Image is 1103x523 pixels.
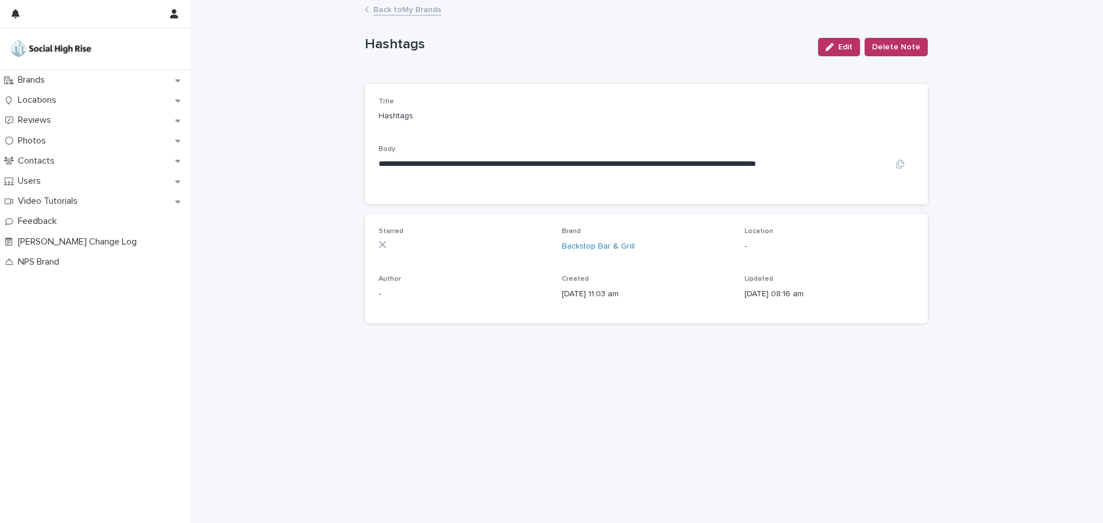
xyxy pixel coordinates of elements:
span: Delete Note [872,41,920,53]
div: - [379,288,548,300]
span: Updated [745,276,773,282]
span: Starred [379,228,403,235]
button: Delete Note [865,38,928,56]
p: [PERSON_NAME] Change Log [13,237,146,247]
span: Body [379,146,395,153]
p: Photos [13,135,55,146]
a: Back toMy Brands [373,2,441,16]
p: NPS Brand [13,257,68,268]
p: Brands [13,75,54,86]
span: Title [379,98,394,105]
p: Reviews [13,115,60,126]
span: Brand [562,228,581,235]
p: Hashtags [365,36,809,53]
span: Created [562,276,589,282]
p: Users [13,176,50,187]
span: Edit [838,43,853,51]
p: Locations [13,95,65,106]
p: [DATE] 08:16 am [745,288,914,300]
a: Backstop Bar & Grill [562,241,635,253]
p: - [745,241,914,253]
p: Contacts [13,156,64,166]
p: [DATE] 11:03 am [562,288,731,300]
p: Video Tutorials [13,196,87,207]
span: Location [745,228,773,235]
p: Feedback [13,216,66,227]
img: o5DnuTxEQV6sW9jFYBBf [9,37,93,60]
p: Hashtags [379,110,548,122]
button: Edit [818,38,860,56]
span: Author [379,276,401,282]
